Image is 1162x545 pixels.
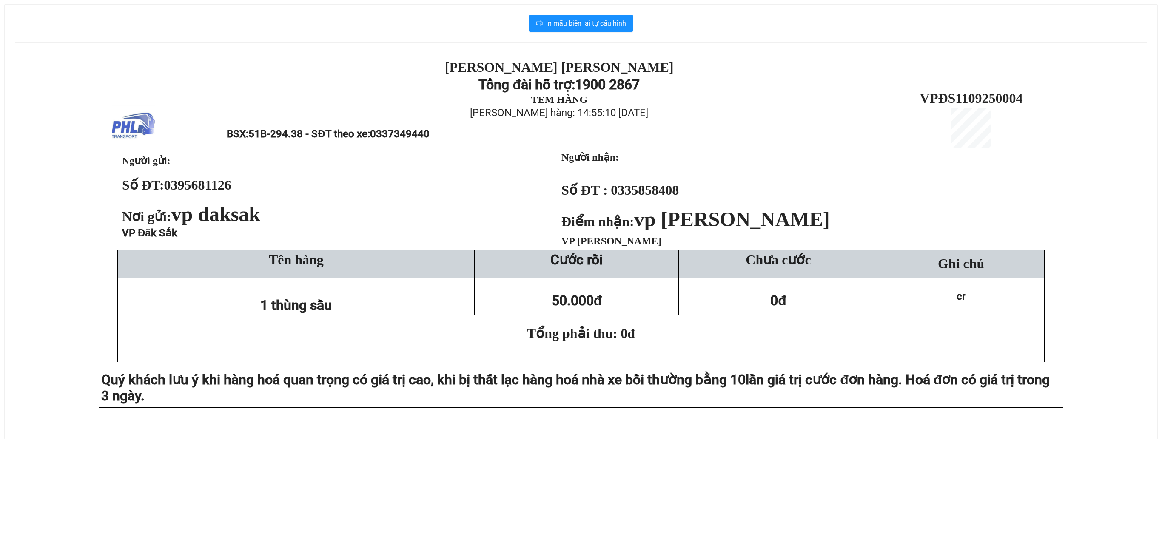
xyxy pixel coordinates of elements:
[550,252,603,268] strong: Cước rồi
[74,40,153,72] strong: 1900 2867
[445,60,674,75] strong: [PERSON_NAME] [PERSON_NAME]
[546,18,626,28] span: In mẫu biên lai tự cấu hình
[122,177,231,193] strong: Số ĐT:
[575,77,640,93] strong: 1900 2867
[112,105,155,148] img: logo
[561,152,619,163] strong: Người nhận:
[634,208,830,230] span: vp [PERSON_NAME]
[269,252,324,267] span: Tên hàng
[957,290,965,302] span: cr
[561,214,830,229] strong: Điểm nhận:
[171,203,260,225] span: vp daksak
[561,182,607,198] strong: Số ĐT :
[101,372,746,388] span: Quý khách lưu ý khi hàng hoá quan trọng có giá trị cao, khi bị thất lạc hàng hoá nhà xe bồi thườn...
[920,91,1023,106] span: VPĐS1109250004
[561,236,661,247] span: VP [PERSON_NAME]
[122,209,264,224] span: Nơi gửi:
[611,182,679,198] span: 0335858408
[536,20,543,28] span: printer
[26,40,123,56] strong: Tổng đài hỗ trợ:
[552,292,602,309] span: 50.000đ
[227,128,429,140] span: BSX:
[478,77,575,93] strong: Tổng đài hỗ trợ:
[531,94,587,105] strong: TEM HÀNG
[470,107,648,119] span: [PERSON_NAME] hàng: 14:55:10 [DATE]
[101,372,1050,404] span: lần giá trị cước đơn hàng. Hoá đơn có giá trị trong 3 ngày.
[34,7,146,38] strong: [PERSON_NAME] [PERSON_NAME]
[746,252,811,267] span: Chưa cước
[164,177,231,193] span: 0395681126
[938,256,984,271] span: Ghi chú
[122,227,177,239] span: VP Đăk Sắk
[529,15,633,32] button: printerIn mẫu biên lai tự cấu hình
[770,292,786,309] span: 0đ
[260,297,332,313] span: 1 thùng sầu
[248,128,429,140] span: 51B-294.38 - SĐT theo xe:
[527,326,635,341] span: Tổng phải thu: 0đ
[122,155,171,166] span: Người gửi:
[370,128,430,140] span: 0337349440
